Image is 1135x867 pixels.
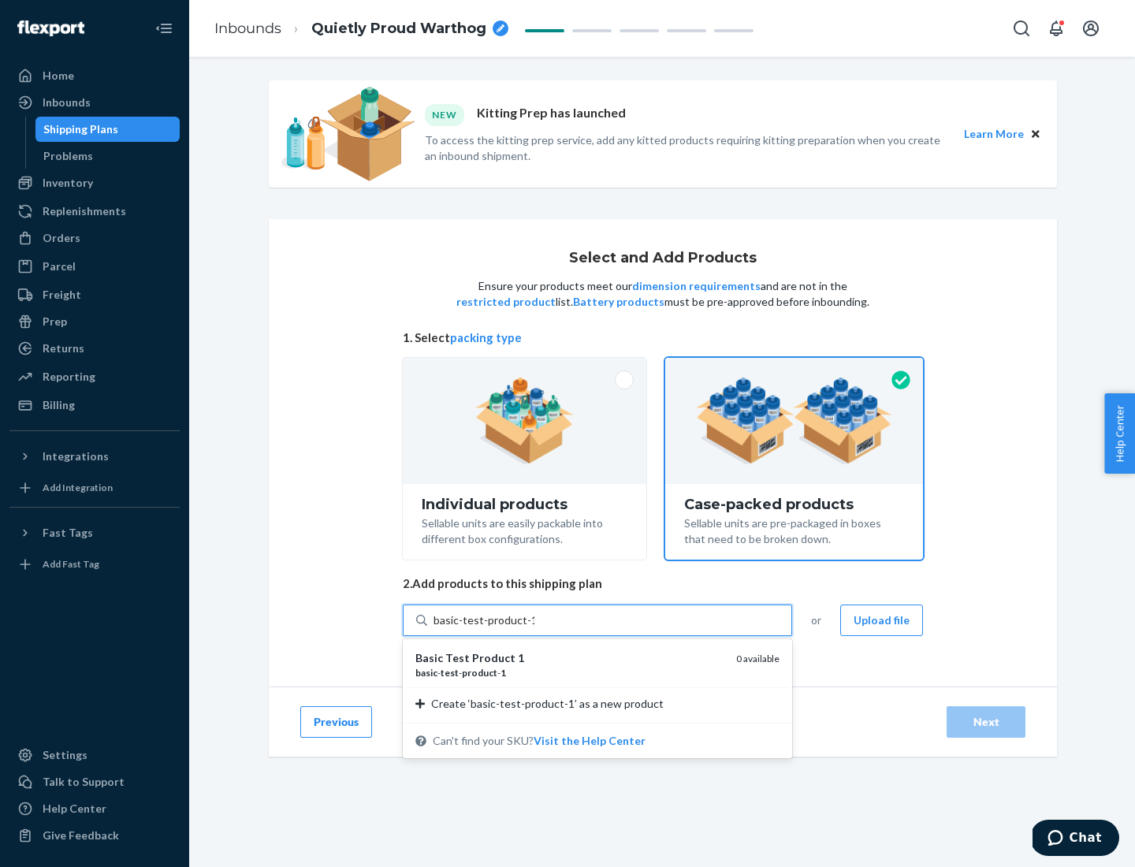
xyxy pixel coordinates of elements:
a: Home [9,63,180,88]
span: Quietly Proud Warthog [311,19,486,39]
div: Help Center [43,801,106,817]
a: Add Integration [9,475,180,500]
button: Close Navigation [148,13,180,44]
a: Freight [9,282,180,307]
input: Basic Test Product 1basic-test-product-10 availableCreate ‘basic-test-product-1’ as a new product... [434,612,534,628]
button: Open account menu [1075,13,1107,44]
div: Home [43,68,74,84]
button: Close [1027,125,1044,143]
a: Settings [9,742,180,768]
div: Sellable units are pre-packaged in boxes that need to be broken down. [684,512,904,547]
span: Create ‘basic-test-product-1’ as a new product [431,696,664,712]
em: product [462,667,497,679]
button: Next [947,706,1025,738]
button: Talk to Support [9,769,180,794]
img: individual-pack.facf35554cb0f1810c75b2bd6df2d64e.png [475,378,574,464]
button: packing type [450,329,522,346]
span: Can't find your SKU? [433,733,646,749]
a: Billing [9,393,180,418]
button: Open notifications [1040,13,1072,44]
a: Add Fast Tag [9,552,180,577]
button: dimension requirements [632,278,761,294]
div: Freight [43,287,81,303]
p: To access the kitting prep service, add any kitted products requiring kitting preparation when yo... [425,132,950,164]
em: 1 [501,667,506,679]
img: case-pack.59cecea509d18c883b923b81aeac6d0b.png [696,378,892,464]
em: Basic [415,651,443,664]
div: NEW [425,104,464,125]
button: Fast Tags [9,520,180,545]
button: Learn More [964,125,1024,143]
div: Parcel [43,259,76,274]
div: Add Integration [43,481,113,494]
div: Inventory [43,175,93,191]
a: Parcel [9,254,180,279]
button: Help Center [1104,393,1135,474]
a: Inventory [9,170,180,195]
div: Fast Tags [43,525,93,541]
a: Replenishments [9,199,180,224]
div: Sellable units are easily packable into different box configurations. [422,512,627,547]
button: Battery products [573,294,664,310]
a: Inbounds [9,90,180,115]
div: Billing [43,397,75,413]
a: Orders [9,225,180,251]
a: Inbounds [214,20,281,37]
span: 2. Add products to this shipping plan [403,575,923,592]
a: Reporting [9,364,180,389]
em: Product [472,651,515,664]
a: Shipping Plans [35,117,180,142]
button: Integrations [9,444,180,469]
div: Talk to Support [43,774,125,790]
button: Basic Test Product 1basic-test-product-10 availableCreate ‘basic-test-product-1’ as a new product... [534,733,646,749]
div: Next [960,714,1012,730]
div: Settings [43,747,87,763]
div: Prep [43,314,67,329]
div: Inbounds [43,95,91,110]
em: test [441,667,459,679]
div: Shipping Plans [43,121,118,137]
div: Replenishments [43,203,126,219]
iframe: Opens a widget where you can chat to one of our agents [1033,820,1119,859]
a: Help Center [9,796,180,821]
span: 1. Select [403,329,923,346]
div: Add Fast Tag [43,557,99,571]
div: Individual products [422,497,627,512]
em: basic [415,667,437,679]
button: restricted product [456,294,556,310]
button: Upload file [840,605,923,636]
em: Test [445,651,470,664]
div: Returns [43,340,84,356]
div: Give Feedback [43,828,119,843]
h1: Select and Add Products [569,251,757,266]
a: Prep [9,309,180,334]
ol: breadcrumbs [202,6,521,52]
div: Integrations [43,448,109,464]
a: Returns [9,336,180,361]
div: Reporting [43,369,95,385]
div: Problems [43,148,93,164]
button: Give Feedback [9,823,180,848]
p: Ensure your products meet our and are not in the list. must be pre-approved before inbounding. [455,278,871,310]
div: Case-packed products [684,497,904,512]
span: or [811,612,821,628]
span: 0 available [736,653,780,664]
a: Problems [35,143,180,169]
em: 1 [518,651,524,664]
div: Orders [43,230,80,246]
p: Kitting Prep has launched [477,104,626,125]
img: Flexport logo [17,20,84,36]
button: Previous [300,706,372,738]
div: - - - [415,666,724,679]
button: Open Search Box [1006,13,1037,44]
